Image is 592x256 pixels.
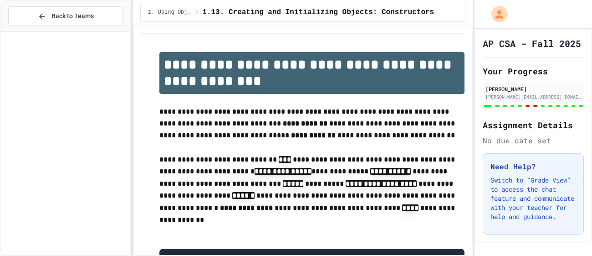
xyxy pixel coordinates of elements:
[148,9,192,16] span: 1. Using Objects and Methods
[490,176,576,221] p: Switch to "Grade View" to access the chat feature and communicate with your teacher for help and ...
[8,6,123,26] button: Back to Teams
[195,9,199,16] span: /
[490,161,576,172] h3: Need Help?
[483,65,584,78] h2: Your Progress
[485,94,581,100] div: [PERSON_NAME][EMAIL_ADDRESS][DOMAIN_NAME]
[51,11,94,21] span: Back to Teams
[483,37,581,50] h1: AP CSA - Fall 2025
[202,7,434,18] span: 1.13. Creating and Initializing Objects: Constructors
[482,4,510,25] div: My Account
[483,135,584,146] div: No due date set
[485,85,581,93] div: [PERSON_NAME]
[483,119,584,131] h2: Assignment Details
